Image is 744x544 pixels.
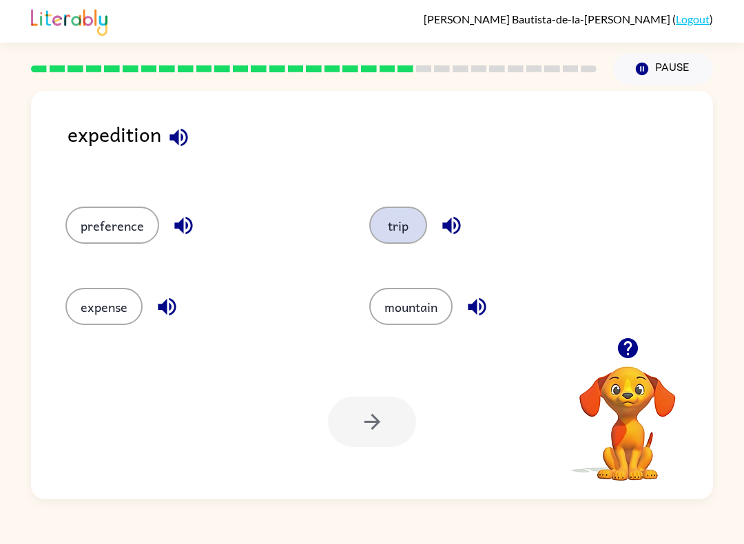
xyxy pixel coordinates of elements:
[424,12,672,25] span: [PERSON_NAME] Bautista-de-la-[PERSON_NAME]
[559,345,696,483] video: Your browser must support playing .mp4 files to use Literably. Please try using another browser.
[65,288,143,325] button: expense
[31,6,107,36] img: Literably
[424,12,713,25] div: ( )
[369,288,453,325] button: mountain
[613,53,713,85] button: Pause
[676,12,710,25] a: Logout
[68,118,713,179] div: expedition
[369,207,427,244] button: trip
[65,207,159,244] button: preference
